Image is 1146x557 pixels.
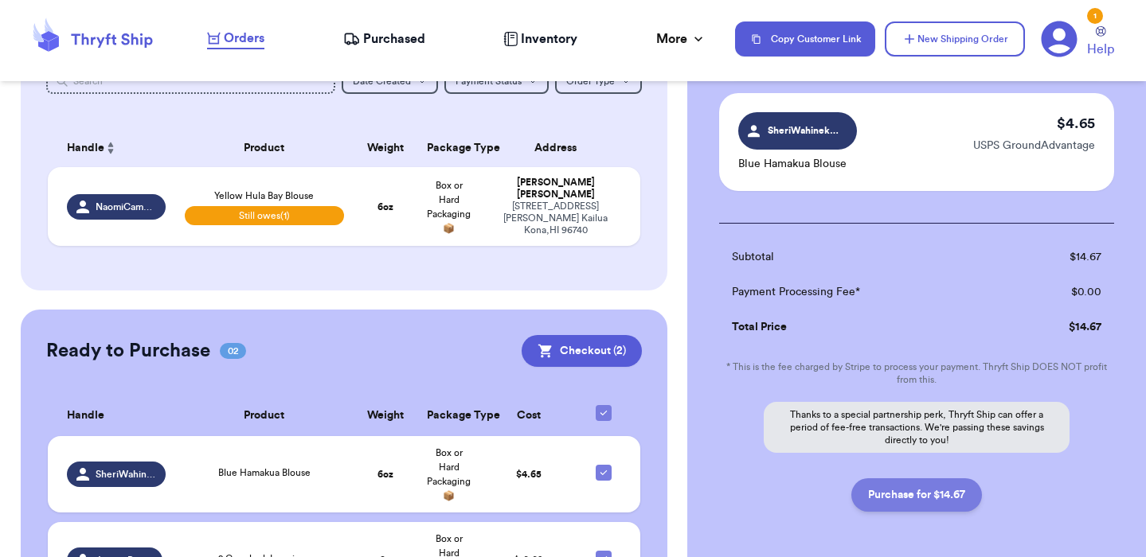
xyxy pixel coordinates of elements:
[363,29,425,49] span: Purchased
[377,202,393,212] strong: 6 oz
[46,68,335,94] input: Search
[521,29,577,49] span: Inventory
[719,310,1006,345] td: Total Price
[377,469,393,479] strong: 6 oz
[104,138,117,158] button: Sort ascending
[220,343,246,359] span: 02
[67,140,104,157] span: Handle
[218,468,311,477] span: Blue Hamakua Blouse
[491,201,621,236] div: [STREET_ADDRESS][PERSON_NAME] Kailua Kona , HI 96740
[656,29,706,49] div: More
[973,138,1095,154] p: USPS GroundAdvantage
[427,448,471,501] span: Box or Hard Packaging 📦
[224,29,264,48] span: Orders
[96,201,156,213] span: NaomiCamacho
[1041,21,1078,57] a: 1
[67,407,104,424] span: Handle
[185,206,344,225] span: Still owes (1)
[481,395,577,436] th: Cost
[719,360,1114,386] p: * This is the fee charged by Stripe to process your payment. Thryft Ship DOES NOT profit from this.
[481,129,640,167] th: Address
[522,335,642,367] button: Checkout (2)
[1087,8,1103,24] div: 1
[491,177,621,201] div: [PERSON_NAME] [PERSON_NAME]
[768,123,843,138] span: SheriWahinekapu
[214,191,314,201] span: Yellow Hula Bay Blouse
[1087,40,1114,59] span: Help
[851,478,982,512] button: Purchase for $14.67
[1006,240,1114,275] td: $ 14.67
[764,402,1070,453] p: Thanks to a special partnership perk, Thryft Ship can offer a period of fee-free transactions. We...
[738,156,857,172] p: Blue Hamakua Blouse
[46,338,210,364] h2: Ready to Purchase
[555,68,642,94] button: Order Type
[566,76,615,86] span: Order Type
[175,395,354,436] th: Product
[444,68,549,94] button: Payment Status
[503,29,577,49] a: Inventory
[354,395,417,436] th: Weight
[175,129,354,167] th: Product
[342,68,438,94] button: Date Created
[456,76,522,86] span: Payment Status
[885,21,1025,56] button: New Shipping Order
[354,129,417,167] th: Weight
[516,469,542,479] span: $ 4.65
[1087,26,1114,59] a: Help
[1006,310,1114,345] td: $ 14.67
[719,240,1006,275] td: Subtotal
[417,129,481,167] th: Package Type
[343,29,425,49] a: Purchased
[353,76,411,86] span: Date Created
[207,29,264,49] a: Orders
[719,275,1006,310] td: Payment Processing Fee*
[735,21,875,56] button: Copy Customer Link
[1006,275,1114,310] td: $ 0.00
[96,468,156,481] span: SheriWahinekapu
[417,395,481,436] th: Package Type
[1057,112,1095,134] p: $ 4.65
[427,181,471,233] span: Box or Hard Packaging 📦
